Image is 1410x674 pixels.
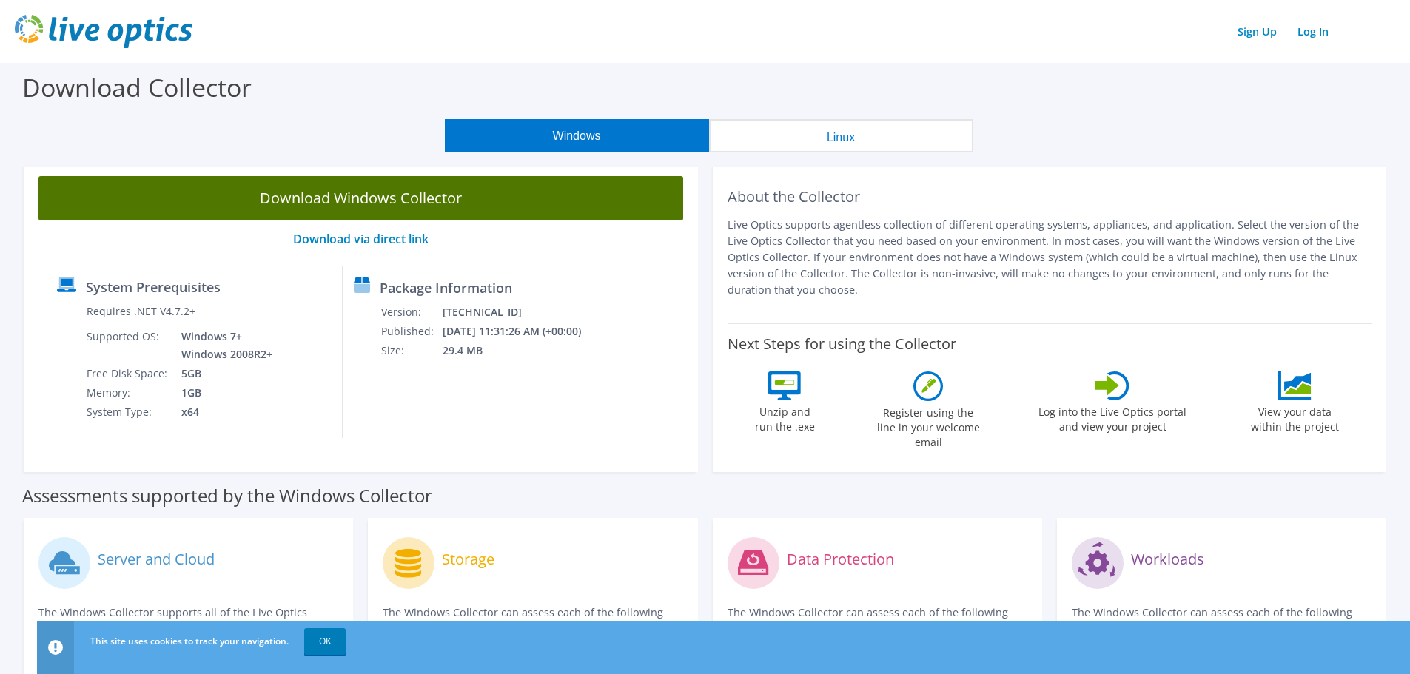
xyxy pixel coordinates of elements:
p: The Windows Collector can assess each of the following applications. [1072,604,1372,637]
label: Server and Cloud [98,552,215,567]
p: The Windows Collector can assess each of the following storage systems. [383,604,682,637]
td: Version: [380,303,442,322]
label: Next Steps for using the Collector [728,335,956,353]
td: Windows 7+ Windows 2008R2+ [170,327,275,364]
img: live_optics_svg.svg [15,15,192,48]
label: System Prerequisites [86,280,221,294]
p: The Windows Collector can assess each of the following DPS applications. [728,604,1027,637]
p: Live Optics supports agentless collection of different operating systems, appliances, and applica... [728,217,1372,298]
td: x64 [170,402,275,422]
td: Free Disk Space: [86,364,170,383]
a: OK [304,628,346,655]
label: Register using the line in your welcome email [873,401,984,450]
a: Download Windows Collector [38,176,683,220]
label: Storage [442,552,494,567]
button: Windows [445,119,709,152]
td: [DATE] 11:31:26 AM (+00:00) [442,322,601,341]
td: Size: [380,341,442,360]
td: 29.4 MB [442,341,601,360]
label: Log into the Live Optics portal and view your project [1038,400,1187,434]
label: Data Protection [787,552,894,567]
td: 5GB [170,364,275,383]
td: Supported OS: [86,327,170,364]
label: Assessments supported by the Windows Collector [22,488,432,503]
td: 1GB [170,383,275,402]
h2: About the Collector [728,188,1372,206]
label: Requires .NET V4.7.2+ [87,304,195,319]
button: Linux [709,119,973,152]
span: This site uses cookies to track your navigation. [90,635,289,647]
label: Unzip and run the .exe [751,400,819,434]
a: Download via direct link [293,231,429,247]
p: The Windows Collector supports all of the Live Optics compute and cloud assessments. [38,604,338,637]
a: Log In [1290,21,1336,42]
td: System Type: [86,402,170,422]
a: Sign Up [1230,21,1284,42]
td: Published: [380,322,442,341]
td: Memory: [86,383,170,402]
label: View your data within the project [1241,400,1348,434]
label: Package Information [380,280,512,295]
label: Download Collector [22,70,252,104]
td: [TECHNICAL_ID] [442,303,601,322]
label: Workloads [1131,552,1204,567]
